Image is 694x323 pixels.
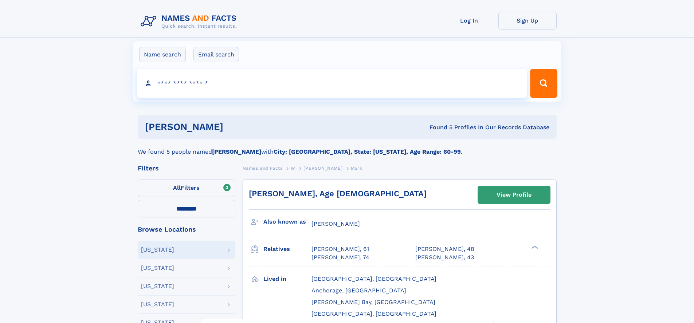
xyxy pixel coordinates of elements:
[138,12,243,31] img: Logo Names and Facts
[212,148,261,155] b: [PERSON_NAME]
[497,186,532,203] div: View Profile
[173,184,181,191] span: All
[326,123,549,131] div: Found 5 Profiles In Our Records Database
[498,12,557,29] a: Sign Up
[137,69,527,98] input: search input
[311,287,406,294] span: Anchorage, [GEOGRAPHIC_DATA]
[351,166,362,171] span: Mark
[311,220,360,227] span: [PERSON_NAME]
[311,253,369,261] a: [PERSON_NAME], 74
[243,164,283,173] a: Names and Facts
[530,245,538,250] div: ❯
[141,247,174,253] div: [US_STATE]
[145,122,326,131] h1: [PERSON_NAME]
[263,243,311,255] h3: Relatives
[263,273,311,285] h3: Lived in
[138,180,235,197] label: Filters
[440,12,498,29] a: Log In
[291,164,295,173] a: W
[141,283,174,289] div: [US_STATE]
[311,310,436,317] span: [GEOGRAPHIC_DATA], [GEOGRAPHIC_DATA]
[478,186,550,204] a: View Profile
[263,216,311,228] h3: Also known as
[311,299,435,306] span: [PERSON_NAME] Bay, [GEOGRAPHIC_DATA]
[138,139,557,156] div: We found 5 people named with .
[138,226,235,233] div: Browse Locations
[138,165,235,172] div: Filters
[274,148,461,155] b: City: [GEOGRAPHIC_DATA], State: [US_STATE], Age Range: 60-99
[303,164,342,173] a: [PERSON_NAME]
[193,47,239,62] label: Email search
[291,166,295,171] span: W
[141,265,174,271] div: [US_STATE]
[303,166,342,171] span: [PERSON_NAME]
[139,47,186,62] label: Name search
[311,275,436,282] span: [GEOGRAPHIC_DATA], [GEOGRAPHIC_DATA]
[141,302,174,307] div: [US_STATE]
[311,245,369,253] a: [PERSON_NAME], 61
[415,253,474,261] a: [PERSON_NAME], 43
[249,189,427,198] a: [PERSON_NAME], Age [DEMOGRAPHIC_DATA]
[530,69,557,98] button: Search Button
[415,245,474,253] a: [PERSON_NAME], 48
